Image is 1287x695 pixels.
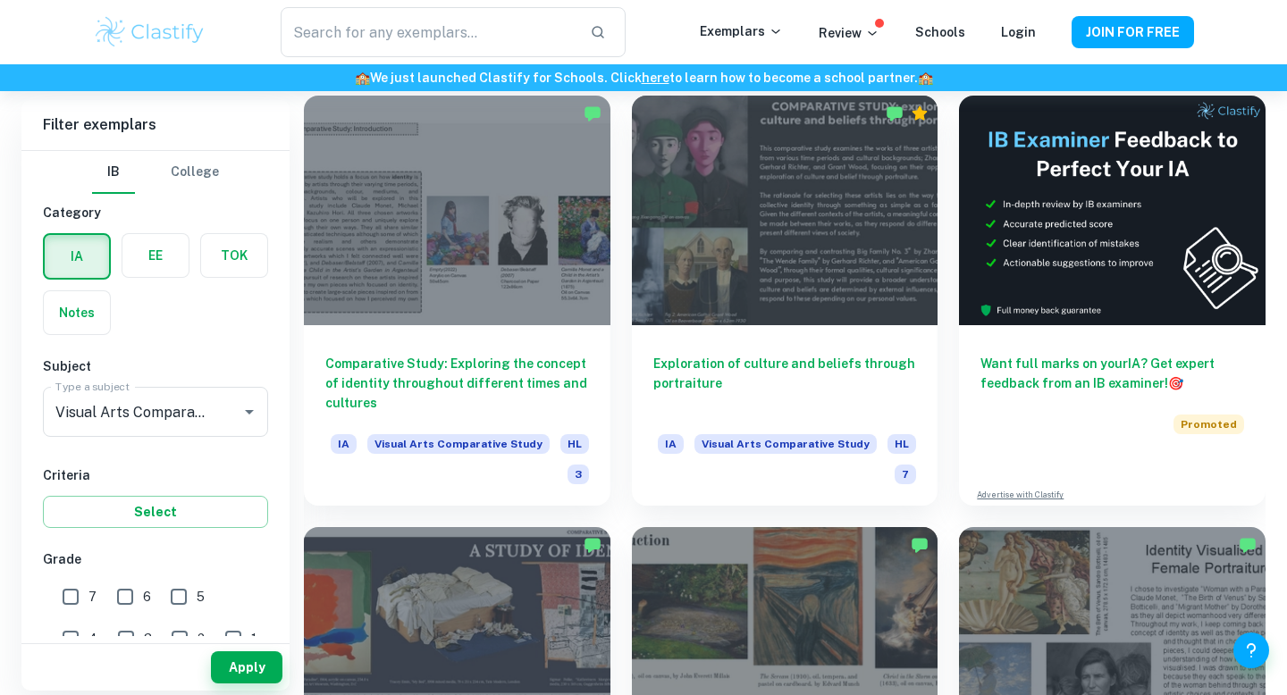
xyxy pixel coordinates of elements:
[122,234,189,277] button: EE
[197,587,205,607] span: 5
[43,356,268,376] h6: Subject
[819,23,879,43] p: Review
[43,496,268,528] button: Select
[43,549,268,569] h6: Grade
[211,651,282,683] button: Apply
[93,14,206,50] img: Clastify logo
[43,465,268,485] h6: Criteria
[959,96,1266,506] a: Want full marks on yourIA? Get expert feedback from an IB examiner!PromotedAdvertise with Clastify
[911,536,929,554] img: Marked
[331,434,357,454] span: IA
[144,629,152,649] span: 3
[43,203,268,222] h6: Category
[367,434,550,454] span: Visual Arts Comparative Study
[44,291,110,334] button: Notes
[198,629,205,649] span: 2
[92,151,135,194] button: IB
[653,354,917,413] h6: Exploration of culture and beliefs through portraiture
[88,587,97,607] span: 7
[584,536,601,554] img: Marked
[700,21,783,41] p: Exemplars
[4,68,1283,88] h6: We just launched Clastify for Schools. Click to learn how to become a school partner.
[560,434,589,454] span: HL
[918,71,933,85] span: 🏫
[1173,414,1244,434] span: Promoted
[55,379,130,394] label: Type a subject
[1001,25,1036,39] a: Login
[1072,16,1194,48] button: JOIN FOR FREE
[915,25,965,39] a: Schools
[1239,536,1257,554] img: Marked
[642,71,669,85] a: here
[281,7,576,57] input: Search for any exemplars...
[658,434,684,454] span: IA
[694,434,877,454] span: Visual Arts Comparative Study
[911,105,929,122] div: Premium
[980,354,1244,393] h6: Want full marks on your IA ? Get expert feedback from an IB examiner!
[568,465,589,484] span: 3
[45,235,109,278] button: IA
[355,71,370,85] span: 🏫
[21,100,290,150] h6: Filter exemplars
[251,629,257,649] span: 1
[237,399,262,424] button: Open
[92,151,219,194] div: Filter type choice
[1233,632,1269,668] button: Help and Feedback
[895,465,916,484] span: 7
[584,105,601,122] img: Marked
[171,151,219,194] button: College
[632,96,938,506] a: Exploration of culture and beliefs through portraitureIAVisual Arts Comparative StudyHL7
[887,434,916,454] span: HL
[886,105,904,122] img: Marked
[325,354,589,413] h6: Comparative Study: Exploring the concept of identity throughout different times and cultures
[304,96,610,506] a: Comparative Study: Exploring the concept of identity throughout different times and culturesIAVis...
[88,629,97,649] span: 4
[959,96,1266,325] img: Thumbnail
[143,587,151,607] span: 6
[1168,376,1183,390] span: 🎯
[977,489,1064,501] a: Advertise with Clastify
[201,234,267,277] button: TOK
